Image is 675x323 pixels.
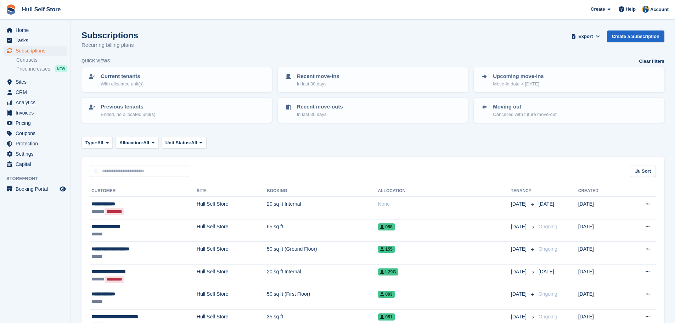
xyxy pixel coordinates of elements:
td: [DATE] [578,287,623,310]
button: Unit Status: All [162,137,207,149]
a: Recent move-ins In last 30 days [279,68,468,91]
span: Create [591,6,605,13]
p: Recent move-outs [297,103,343,111]
td: Hull Self Store [197,264,267,287]
a: Price increases NEW [16,65,67,73]
span: All [143,139,149,146]
span: Sort [642,168,651,175]
td: 50 sq ft (First Floor) [267,287,378,310]
a: Contracts [16,57,67,63]
a: menu [4,25,67,35]
span: Coupons [16,128,58,138]
span: Home [16,25,58,35]
a: Moving out Cancelled with future move-out [474,99,664,122]
span: Subscriptions [16,46,58,56]
button: Type: All [81,137,113,149]
button: Export [570,30,601,42]
a: menu [4,108,67,118]
a: Current tenants With allocated unit(s) [82,68,271,91]
td: 65 sq ft [267,219,378,242]
span: Tasks [16,35,58,45]
a: menu [4,87,67,97]
span: Booking Portal [16,184,58,194]
td: [DATE] [578,242,623,264]
a: Recent move-outs In last 30 days [279,99,468,122]
p: In last 30 days [297,80,339,88]
span: Ongoing [539,291,557,297]
th: Tenancy [511,185,536,197]
span: Pricing [16,118,58,128]
a: menu [4,159,67,169]
p: Move-in date > [DATE] [493,80,544,88]
span: [DATE] [511,313,528,321]
button: Allocation: All [116,137,159,149]
p: With allocated unit(s) [101,80,144,88]
span: Ongoing [539,246,557,252]
td: [DATE] [578,219,623,242]
span: Allocation: [119,139,143,146]
a: menu [4,128,67,138]
span: [DATE] [511,200,528,208]
span: Invoices [16,108,58,118]
div: NEW [55,65,67,72]
span: Protection [16,139,58,149]
span: L29G [378,268,398,275]
p: Upcoming move-ins [493,72,544,80]
span: Ongoing [539,224,557,229]
span: 003 [378,291,395,298]
span: [DATE] [539,269,554,274]
span: 155 [378,246,395,253]
span: All [97,139,103,146]
a: menu [4,149,67,159]
a: menu [4,35,67,45]
span: 051 [378,313,395,321]
span: Sites [16,77,58,87]
a: menu [4,98,67,107]
th: Site [197,185,267,197]
span: Ongoing [539,314,557,319]
p: Moving out [493,103,556,111]
td: Hull Self Store [197,287,267,310]
a: menu [4,46,67,56]
a: Upcoming move-ins Move-in date > [DATE] [474,68,664,91]
span: [DATE] [511,268,528,275]
td: 20 sq ft Internal [267,264,378,287]
td: 50 sq ft (Ground Floor) [267,242,378,264]
span: 058 [378,223,395,230]
span: Help [626,6,636,13]
th: Customer [90,185,197,197]
h1: Subscriptions [81,30,138,40]
td: [DATE] [578,197,623,219]
a: menu [4,118,67,128]
h6: Quick views [81,58,110,64]
td: Hull Self Store [197,242,267,264]
span: [DATE] [511,290,528,298]
a: Create a Subscription [607,30,664,42]
span: Export [578,33,593,40]
a: Previous tenants Ended, no allocated unit(s) [82,99,271,122]
th: Allocation [378,185,511,197]
span: [DATE] [511,223,528,230]
a: menu [4,139,67,149]
a: Preview store [58,185,67,193]
span: Price increases [16,66,50,72]
span: Settings [16,149,58,159]
span: Unit Status: [165,139,191,146]
div: None [378,200,511,208]
span: All [191,139,197,146]
img: Hull Self Store [642,6,649,13]
p: Recent move-ins [297,72,339,80]
td: Hull Self Store [197,197,267,219]
p: In last 30 days [297,111,343,118]
a: Hull Self Store [19,4,63,15]
a: menu [4,184,67,194]
span: CRM [16,87,58,97]
span: Type: [85,139,97,146]
p: Recurring billing plans [81,41,138,49]
th: Created [578,185,623,197]
th: Booking [267,185,378,197]
a: menu [4,77,67,87]
td: 20 sq ft Internal [267,197,378,219]
span: Analytics [16,98,58,107]
span: Capital [16,159,58,169]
